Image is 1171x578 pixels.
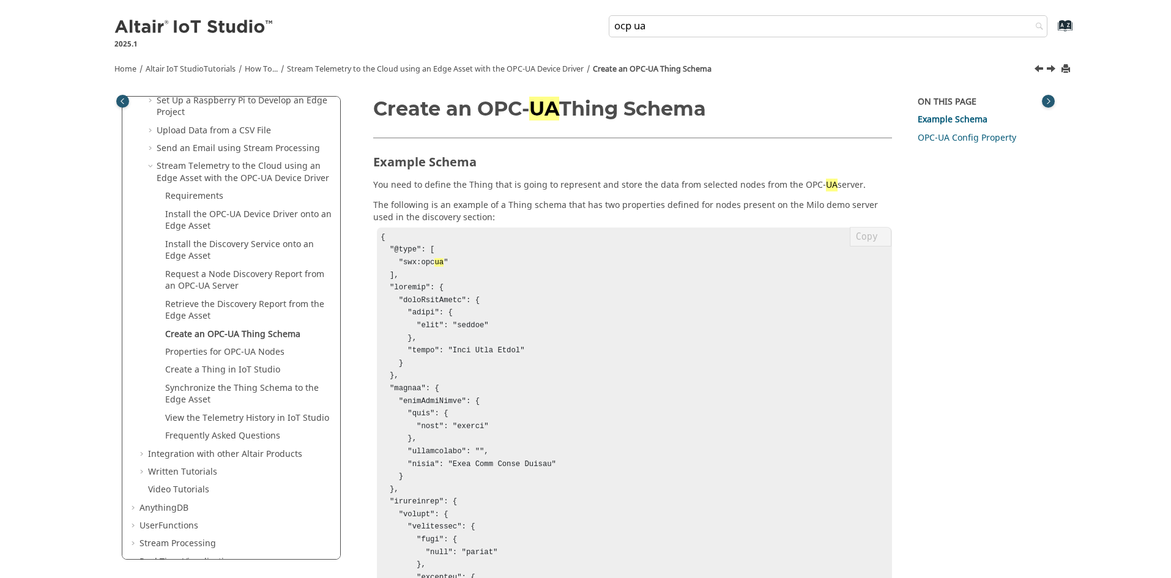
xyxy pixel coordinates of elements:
a: Install the Discovery Service onto an Edge Asset [165,238,314,263]
span: UA [826,179,838,191]
button: Search [1019,15,1054,39]
button: Toggle topic table of content [1042,95,1055,108]
a: Request a Node Discovery Report from an OPC-UA Server [165,268,324,293]
span: Expand Stream Processing [130,538,139,550]
a: Create an OPC-UA Thing Schema [165,328,300,341]
a: AnythingDB [139,502,188,514]
span: Expand Integration with other Altair Products [138,448,148,461]
a: Send an Email using Stream Processing [157,142,320,155]
a: How To... [245,64,278,75]
p: 2025.1 [114,39,275,50]
a: Create a Thing in IoT Studio [165,363,280,376]
a: View the Telemetry History in IoT Studio [165,412,329,424]
a: Frequently Asked Questions [165,429,280,442]
a: Create an OPC-UA Thing Schema [593,64,712,75]
a: Integration with other Altair Products [148,448,302,461]
button: Print this page [1062,61,1072,78]
span: ua [434,258,444,267]
nav: Tools [96,53,1075,81]
a: Go to index terms page [1038,25,1066,38]
span: Collapse Stream Telemetry to the Cloud using an Edge Asset with the OPC-UA Device Driver [147,160,157,172]
div: On this page [918,96,1049,108]
a: Previous topic: Retrieve the Discovery Report from the Edge Asset [1035,63,1045,78]
p: You need to define the Thing that is going to represent and store the data from selected nodes fr... [373,179,892,191]
span: Expand Set Up a Raspberry Pi to Develop an Edge Project [147,95,157,107]
a: Synchronize the Thing Schema to the Edge Asset [165,382,319,407]
a: Home [114,64,136,75]
span: Expand UserFunctions [130,520,139,532]
a: Retrieve the Discovery Report from the Edge Asset [165,298,324,323]
a: Stream Processing [139,537,216,550]
a: Altair IoT StudioTutorials [146,64,236,75]
input: Search query [609,15,1048,37]
button: Toggle publishing table of content [116,95,129,108]
a: Stream Telemetry to the Cloud using an Edge Asset with the OPC-UA Device Driver [157,160,329,185]
span: Expand Real Time Visualization [130,556,139,568]
span: Altair IoT Studio [146,64,204,75]
h1: Create an OPC- Thing Schema [373,98,892,119]
a: Upload Data from a CSV File [157,124,271,137]
a: Install the OPC-UA Device Driver onto an Edge Asset [165,208,332,233]
img: Altair IoT Studio [114,18,275,37]
a: Example Schema [918,113,987,126]
a: Written Tutorials [148,465,217,478]
span: Expand Upload Data from a CSV File [147,125,157,137]
a: Stream Telemetry to the Cloud using an Edge Asset with the OPC-UA Device Driver [287,64,584,75]
a: Video Tutorials [148,483,209,496]
a: Properties for OPC-UA Nodes [165,346,284,358]
a: Real Time Visualization [139,555,234,568]
a: OPC-UA Config Property [918,132,1016,144]
a: Next topic: Properties for OPC-UA Nodes [1047,63,1057,78]
span: Expand AnythingDB [130,502,139,514]
a: UserFunctions [139,519,198,532]
a: Requirements [165,190,223,202]
span: Expand Written Tutorials [138,466,148,478]
h2: Example Schema [373,138,892,175]
span: Expand Send an Email using Stream Processing [147,143,157,155]
a: Set Up a Raspberry Pi to Develop an Edge Project [157,94,327,119]
span: UA [529,97,559,120]
span: Functions [158,519,198,532]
